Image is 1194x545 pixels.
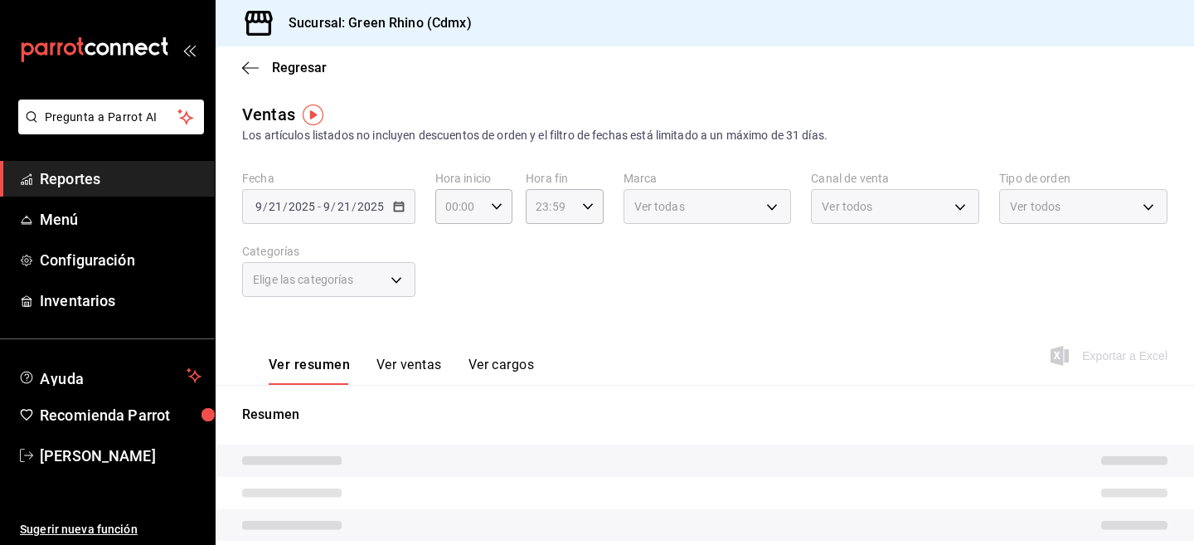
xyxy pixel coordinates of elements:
[303,105,323,125] img: Tooltip marker
[40,290,201,312] span: Inventarios
[242,246,415,257] label: Categorías
[634,198,685,215] span: Ver todas
[40,208,201,231] span: Menú
[268,200,283,213] input: --
[255,200,263,213] input: --
[269,357,350,385] button: Ver resumen
[20,521,201,538] span: Sugerir nueva función
[45,109,178,126] span: Pregunta a Parrot AI
[272,60,327,75] span: Regresar
[242,127,1167,144] div: Los artículos listados no incluyen descuentos de orden y el filtro de fechas está limitado a un m...
[275,13,472,33] h3: Sucursal: Green Rhino (Cdmx)
[999,173,1167,184] label: Tipo de orden
[1010,198,1061,215] span: Ver todos
[624,173,792,184] label: Marca
[18,100,204,134] button: Pregunta a Parrot AI
[12,120,204,138] a: Pregunta a Parrot AI
[40,366,180,386] span: Ayuda
[376,357,442,385] button: Ver ventas
[318,200,321,213] span: -
[263,200,268,213] span: /
[435,173,512,184] label: Hora inicio
[40,168,201,190] span: Reportes
[283,200,288,213] span: /
[323,200,331,213] input: --
[468,357,535,385] button: Ver cargos
[242,173,415,184] label: Fecha
[811,173,979,184] label: Canal de venta
[357,200,385,213] input: ----
[242,60,327,75] button: Regresar
[40,445,201,467] span: [PERSON_NAME]
[288,200,316,213] input: ----
[526,173,603,184] label: Hora fin
[331,200,336,213] span: /
[242,102,295,127] div: Ventas
[352,200,357,213] span: /
[337,200,352,213] input: --
[253,271,354,288] span: Elige las categorías
[242,405,1167,425] p: Resumen
[269,357,534,385] div: navigation tabs
[182,43,196,56] button: open_drawer_menu
[822,198,872,215] span: Ver todos
[40,404,201,426] span: Recomienda Parrot
[40,249,201,271] span: Configuración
